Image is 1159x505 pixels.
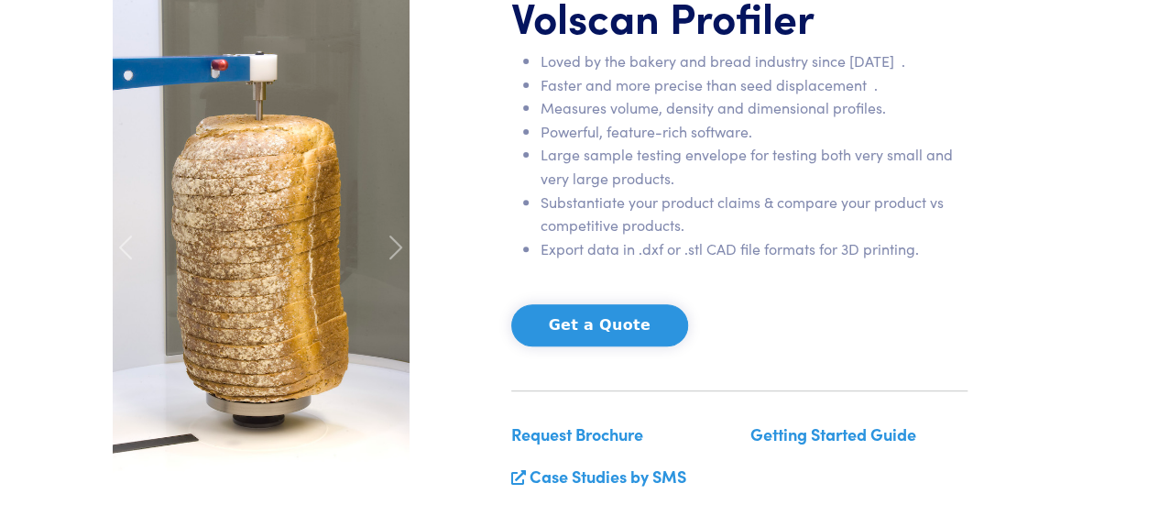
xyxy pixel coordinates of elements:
[541,49,968,73] li: Loved by the bakery and bread industry since [DATE] .
[530,465,686,488] a: Case Studies by SMS
[541,191,968,237] li: Substantiate your product claims & compare your product vs competitive products.
[541,96,968,120] li: Measures volume, density and dimensional profiles.
[541,237,968,261] li: Export data in .dxf or .stl CAD file formats for 3D printing.
[511,304,688,346] button: Get a Quote
[511,423,643,445] a: Request Brochure
[541,143,968,190] li: Large sample testing envelope for testing both very small and very large products.
[541,120,968,144] li: Powerful, feature-rich software.
[750,423,916,445] a: Getting Started Guide
[541,73,968,97] li: Faster and more precise than seed displacement .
